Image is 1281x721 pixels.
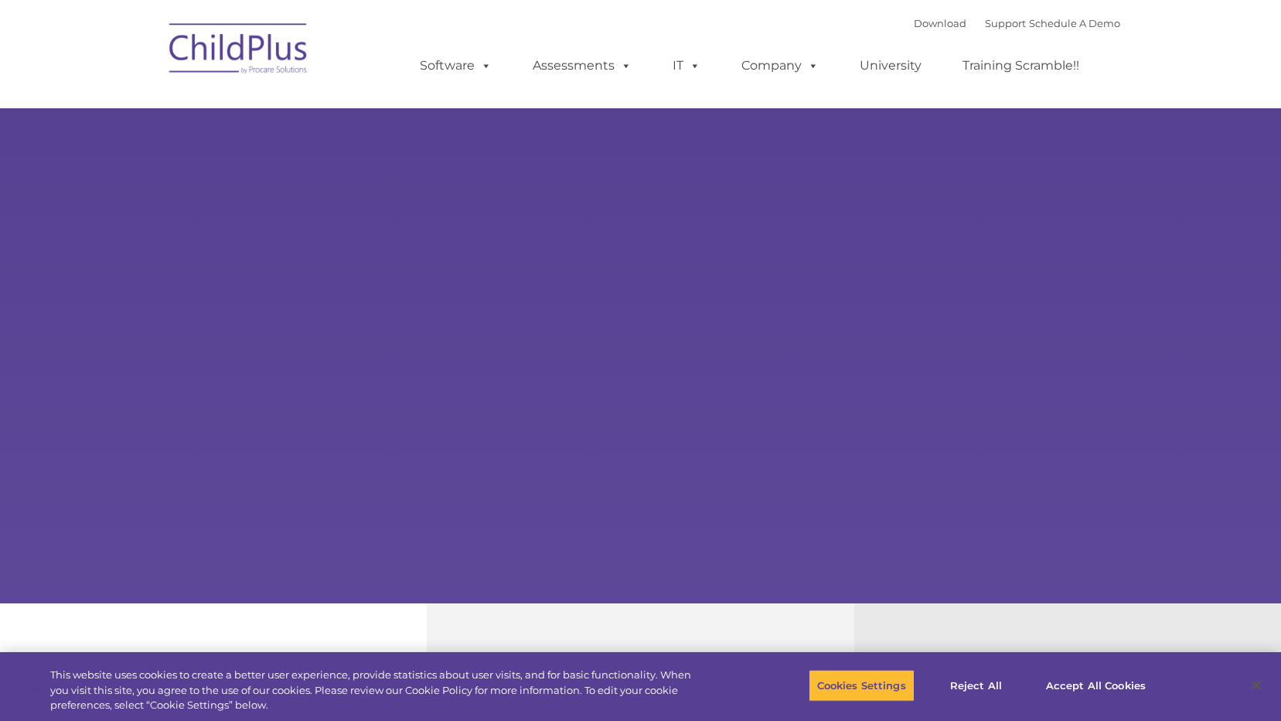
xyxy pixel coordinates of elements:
img: ChildPlus by Procare Solutions [162,12,316,90]
font: | [914,17,1120,29]
a: Assessments [517,50,647,81]
button: Reject All [928,669,1024,702]
a: Support [985,17,1026,29]
a: Download [914,17,966,29]
button: Close [1239,668,1273,702]
button: Accept All Cookies [1037,669,1154,702]
button: Cookies Settings [809,669,915,702]
a: Company [726,50,834,81]
a: Training Scramble!! [947,50,1095,81]
a: IT [657,50,716,81]
a: University [844,50,937,81]
a: Software [404,50,507,81]
a: Schedule A Demo [1029,17,1120,29]
div: This website uses cookies to create a better user experience, provide statistics about user visit... [50,668,704,713]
